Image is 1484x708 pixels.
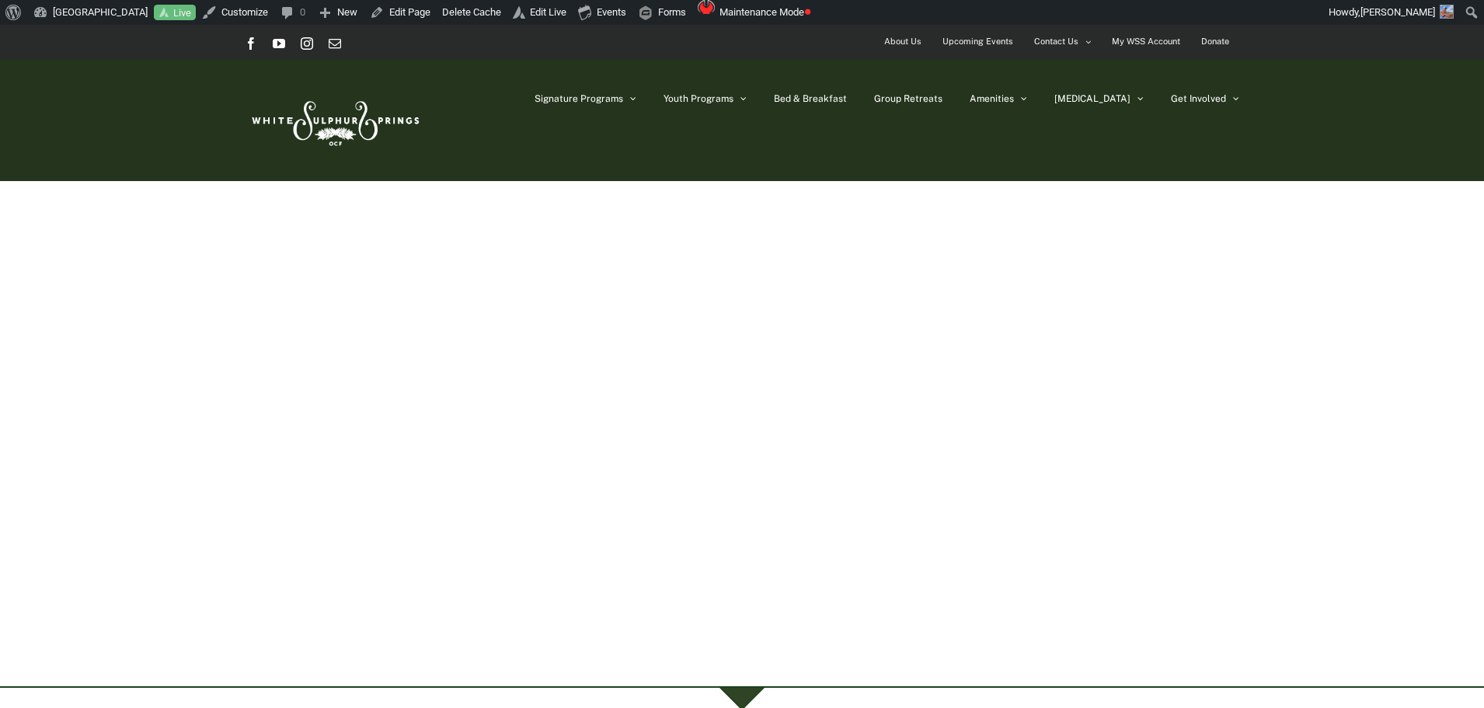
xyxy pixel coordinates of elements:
a: Youth Programs [664,60,747,138]
a: Donate [1191,25,1239,59]
span: Amenities [970,94,1014,103]
a: Get Involved [1171,60,1239,138]
a: Upcoming Events [932,25,1023,59]
a: Email [329,37,341,50]
span: Bed & Breakfast [774,94,847,103]
a: Signature Programs [535,60,636,138]
a: My WSS Account [1102,25,1190,59]
span: Contact Us [1034,30,1078,53]
a: Facebook [245,37,257,50]
nav: Secondary Menu [874,25,1239,59]
span: Youth Programs [664,94,733,103]
a: Bed & Breakfast [774,60,847,138]
span: My WSS Account [1112,30,1180,53]
img: SusannePappal-66x66.jpg [1440,5,1454,19]
a: About Us [874,25,932,59]
a: Contact Us [1024,25,1101,59]
a: YouTube [273,37,285,50]
span: About Us [884,30,921,53]
a: Group Retreats [874,60,942,138]
span: Group Retreats [874,94,942,103]
a: Instagram [301,37,313,50]
img: White Sulphur Springs Logo [245,84,423,157]
span: [MEDICAL_DATA] [1054,94,1130,103]
span: Upcoming Events [942,30,1013,53]
nav: Main Menu [535,60,1239,138]
span: [PERSON_NAME] [1360,6,1435,18]
a: Live [154,5,196,21]
a: [MEDICAL_DATA] [1054,60,1144,138]
span: Signature Programs [535,94,623,103]
a: Amenities [970,60,1027,138]
span: Donate [1201,30,1229,53]
span: Get Involved [1171,94,1226,103]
